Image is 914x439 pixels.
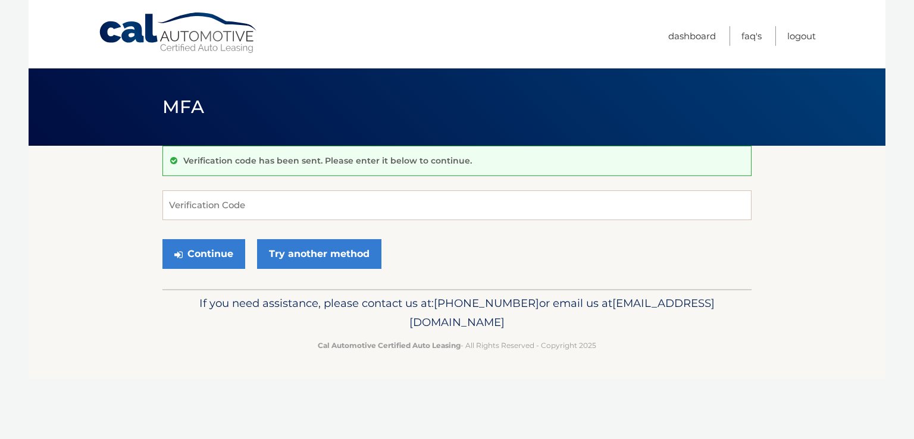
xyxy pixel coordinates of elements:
[162,96,204,118] span: MFA
[787,26,816,46] a: Logout
[170,339,744,352] p: - All Rights Reserved - Copyright 2025
[170,294,744,332] p: If you need assistance, please contact us at: or email us at
[409,296,715,329] span: [EMAIL_ADDRESS][DOMAIN_NAME]
[257,239,381,269] a: Try another method
[162,190,752,220] input: Verification Code
[162,239,245,269] button: Continue
[183,155,472,166] p: Verification code has been sent. Please enter it below to continue.
[98,12,259,54] a: Cal Automotive
[434,296,539,310] span: [PHONE_NUMBER]
[741,26,762,46] a: FAQ's
[668,26,716,46] a: Dashboard
[318,341,461,350] strong: Cal Automotive Certified Auto Leasing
